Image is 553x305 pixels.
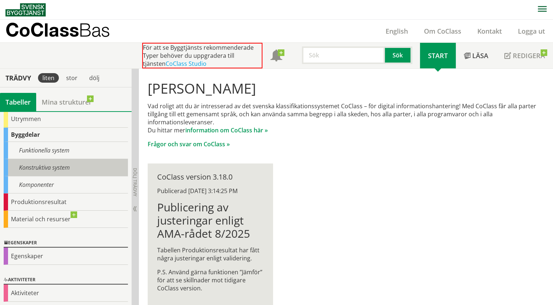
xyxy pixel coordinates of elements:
[157,201,264,240] h1: Publicering av justeringar enligt AMA-rådet 8/2025
[428,51,448,60] span: Start
[510,27,553,35] a: Logga ut
[157,187,264,195] div: Publicerad [DATE] 3:14:25 PM
[185,126,268,134] a: information om CoClass här »
[4,193,128,211] div: Produktionsresultat
[416,27,469,35] a: Om CoClass
[420,43,456,68] a: Start
[4,211,128,228] div: Material och resurser
[157,268,264,292] p: P.S. Använd gärna funktionen ”Jämför” för att se skillnader mot tidigare CoClass version.
[4,110,128,128] div: Utrymmen
[4,142,128,159] div: Funktionella system
[166,60,207,68] a: CoClass Studio
[157,246,264,262] p: Tabellen Produktionsresultat har fått några justeringar enligt validering.
[378,27,416,35] a: English
[302,46,385,64] input: Sök
[513,51,545,60] span: Redigera
[4,176,128,193] div: Komponenter
[456,43,496,68] a: Läsa
[148,140,230,148] a: Frågor och svar om CoClass »
[4,239,128,248] div: Egenskaper
[85,73,104,83] div: dölj
[4,248,128,265] div: Egenskaper
[4,285,128,302] div: Aktiviteter
[4,159,128,176] div: Konstruktiva system
[472,51,488,60] span: Läsa
[4,276,128,285] div: Aktiviteter
[5,20,126,42] a: CoClassBas
[38,73,59,83] div: liten
[469,27,510,35] a: Kontakt
[5,3,46,16] img: Svensk Byggtjänst
[5,26,110,34] p: CoClass
[270,50,282,62] span: Notifikationer
[157,173,264,181] div: CoClass version 3.18.0
[132,168,138,196] span: Dölj trädvy
[62,73,82,83] div: stor
[142,43,262,68] div: För att se Byggtjänsts rekommenderade Typer behöver du uppgradera till tjänsten
[4,128,128,142] div: Byggdelar
[148,80,545,96] h1: [PERSON_NAME]
[496,43,553,68] a: Redigera
[36,93,97,111] a: Mina strukturer
[385,46,412,64] button: Sök
[148,102,545,134] p: Vad roligt att du är intresserad av det svenska klassifikationssystemet CoClass – för digital inf...
[1,74,35,82] div: Trädvy
[79,19,110,41] span: Bas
